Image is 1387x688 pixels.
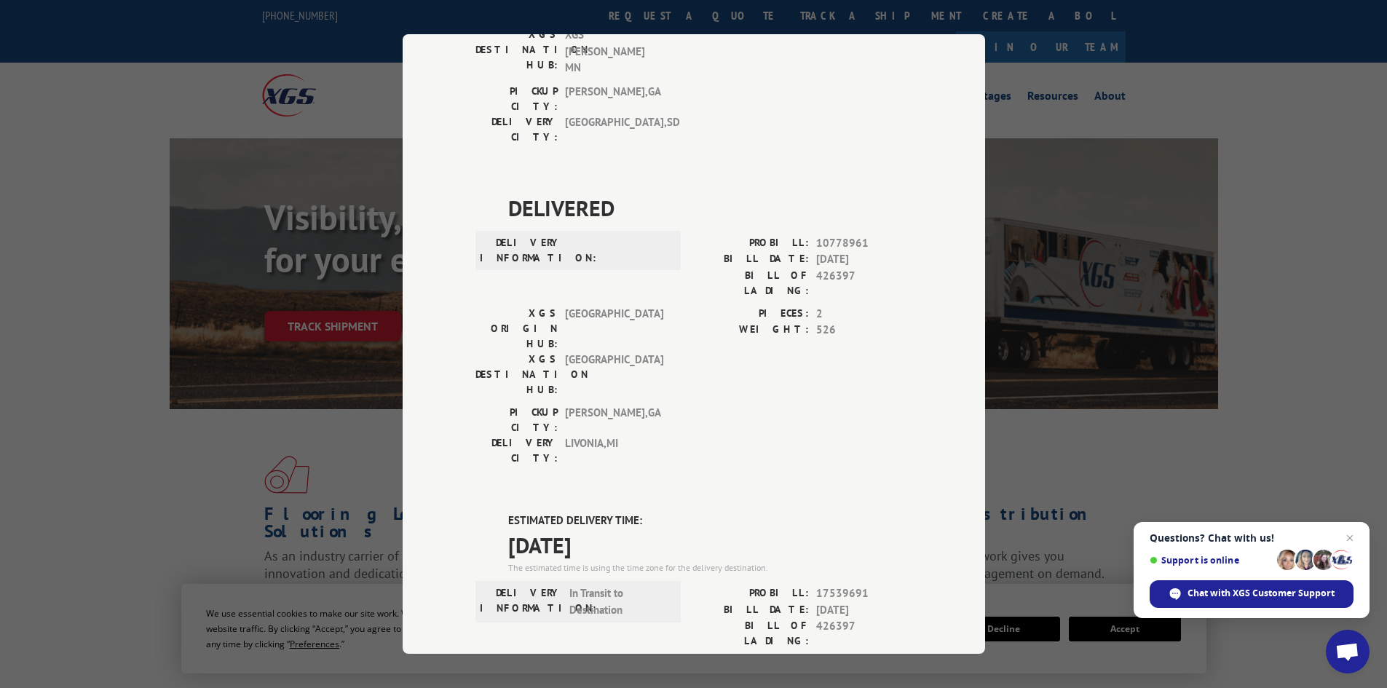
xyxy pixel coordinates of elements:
[480,235,562,266] label: DELIVERY INFORMATION:
[694,235,809,252] label: PROBILL:
[569,585,668,618] span: In Transit to Destination
[565,306,663,352] span: [GEOGRAPHIC_DATA]
[1326,630,1370,673] a: Open chat
[816,235,912,252] span: 10778961
[475,27,558,76] label: XGS DESTINATION HUB:
[565,84,663,114] span: [PERSON_NAME] , GA
[508,191,912,224] span: DELIVERED
[508,529,912,561] span: [DATE]
[1150,555,1272,566] span: Support is online
[475,84,558,114] label: PICKUP CITY:
[816,268,912,298] span: 426397
[475,306,558,352] label: XGS ORIGIN HUB:
[475,435,558,466] label: DELIVERY CITY:
[816,322,912,339] span: 526
[816,602,912,619] span: [DATE]
[1188,587,1335,600] span: Chat with XGS Customer Support
[565,27,663,76] span: XGS [PERSON_NAME] MN
[565,114,663,145] span: [GEOGRAPHIC_DATA] , SD
[694,618,809,649] label: BILL OF LADING:
[475,405,558,435] label: PICKUP CITY:
[694,306,809,323] label: PIECES:
[1150,532,1354,544] span: Questions? Chat with us!
[816,585,912,602] span: 17539691
[816,306,912,323] span: 2
[565,352,663,398] span: [GEOGRAPHIC_DATA]
[475,114,558,145] label: DELIVERY CITY:
[508,561,912,574] div: The estimated time is using the time zone for the delivery destination.
[480,585,562,618] label: DELIVERY INFORMATION:
[694,268,809,298] label: BILL OF LADING:
[508,513,912,529] label: ESTIMATED DELIVERY TIME:
[816,251,912,268] span: [DATE]
[565,435,663,466] span: LIVONIA , MI
[694,322,809,339] label: WEIGHT:
[565,405,663,435] span: [PERSON_NAME] , GA
[475,352,558,398] label: XGS DESTINATION HUB:
[694,251,809,268] label: BILL DATE:
[816,618,912,649] span: 426397
[1150,580,1354,608] span: Chat with XGS Customer Support
[694,585,809,602] label: PROBILL:
[694,602,809,619] label: BILL DATE:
